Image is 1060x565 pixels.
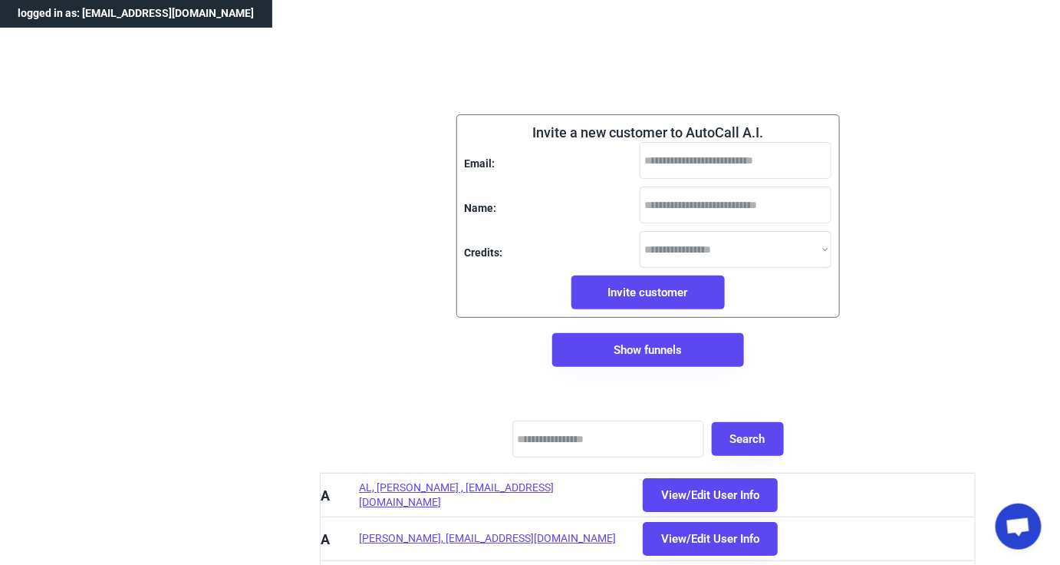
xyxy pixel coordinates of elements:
[643,522,778,556] button: View/Edit User Info
[571,276,725,309] button: Invite customer
[321,530,344,549] div: A
[359,531,627,547] div: [PERSON_NAME], [EMAIL_ADDRESS][DOMAIN_NAME]
[552,333,744,367] button: Show funnels
[996,504,1042,550] div: Open chat
[321,486,344,505] div: A
[712,422,784,456] button: Search
[359,481,627,510] div: AL, [PERSON_NAME] , [EMAIL_ADDRESS][DOMAIN_NAME]
[465,157,495,172] div: Email:
[643,478,778,512] button: View/Edit User Info
[532,123,763,142] div: Invite a new customer to AutoCall A.I.
[465,201,497,216] div: Name:
[465,246,503,261] div: Credits:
